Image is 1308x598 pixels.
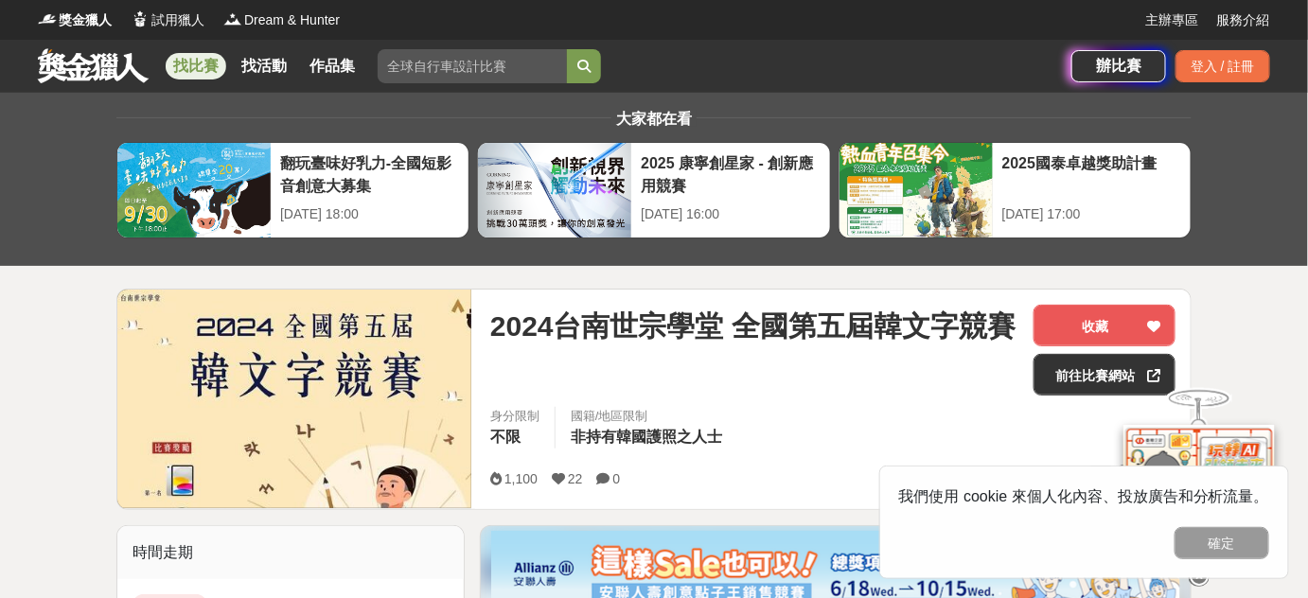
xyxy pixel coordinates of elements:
a: 找活動 [234,53,294,79]
img: Cover Image [117,290,471,508]
span: 大家都在看 [611,111,697,127]
span: 2024台南世宗學堂 全國第五屆韓文字競賽 [490,305,1016,347]
div: 2025國泰卓越獎助計畫 [1002,152,1181,195]
span: 試用獵人 [151,10,204,30]
a: LogoDream & Hunter [223,10,340,30]
div: [DATE] 18:00 [280,204,459,224]
span: 獎金獵人 [59,10,112,30]
img: d2146d9a-e6f6-4337-9592-8cefde37ba6b.png [1123,425,1275,551]
img: Logo [223,9,242,28]
div: 身分限制 [490,407,539,426]
div: [DATE] 16:00 [641,204,820,224]
div: 2025 康寧創星家 - 創新應用競賽 [641,152,820,195]
a: 服務介紹 [1217,10,1270,30]
span: 我們使用 cookie 來個人化內容、投放廣告和分析流量。 [899,488,1269,504]
a: 2025 康寧創星家 - 創新應用競賽[DATE] 16:00 [477,142,830,238]
a: 2025國泰卓越獎助計畫[DATE] 17:00 [839,142,1192,238]
span: Dream & Hunter [244,10,340,30]
a: 翻玩臺味好乳力-全國短影音創意大募集[DATE] 18:00 [116,142,469,238]
span: 不限 [490,429,521,445]
span: 22 [568,471,583,486]
a: Logo獎金獵人 [38,10,112,30]
span: 0 [613,471,621,486]
div: 登入 / 註冊 [1175,50,1270,82]
button: 確定 [1175,527,1269,559]
a: Logo試用獵人 [131,10,204,30]
div: [DATE] 17:00 [1002,204,1181,224]
a: 前往比賽網站 [1034,354,1175,396]
a: 作品集 [302,53,362,79]
a: 找比賽 [166,53,226,79]
div: 翻玩臺味好乳力-全國短影音創意大募集 [280,152,459,195]
a: 主辦專區 [1145,10,1198,30]
img: Logo [38,9,57,28]
a: 辦比賽 [1071,50,1166,82]
span: 非持有韓國護照之人士 [571,429,722,445]
div: 時間走期 [117,526,464,579]
div: 國籍/地區限制 [571,407,727,426]
button: 收藏 [1034,305,1175,346]
input: 全球自行車設計比賽 [378,49,567,83]
img: Logo [131,9,150,28]
span: 1,100 [504,471,538,486]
